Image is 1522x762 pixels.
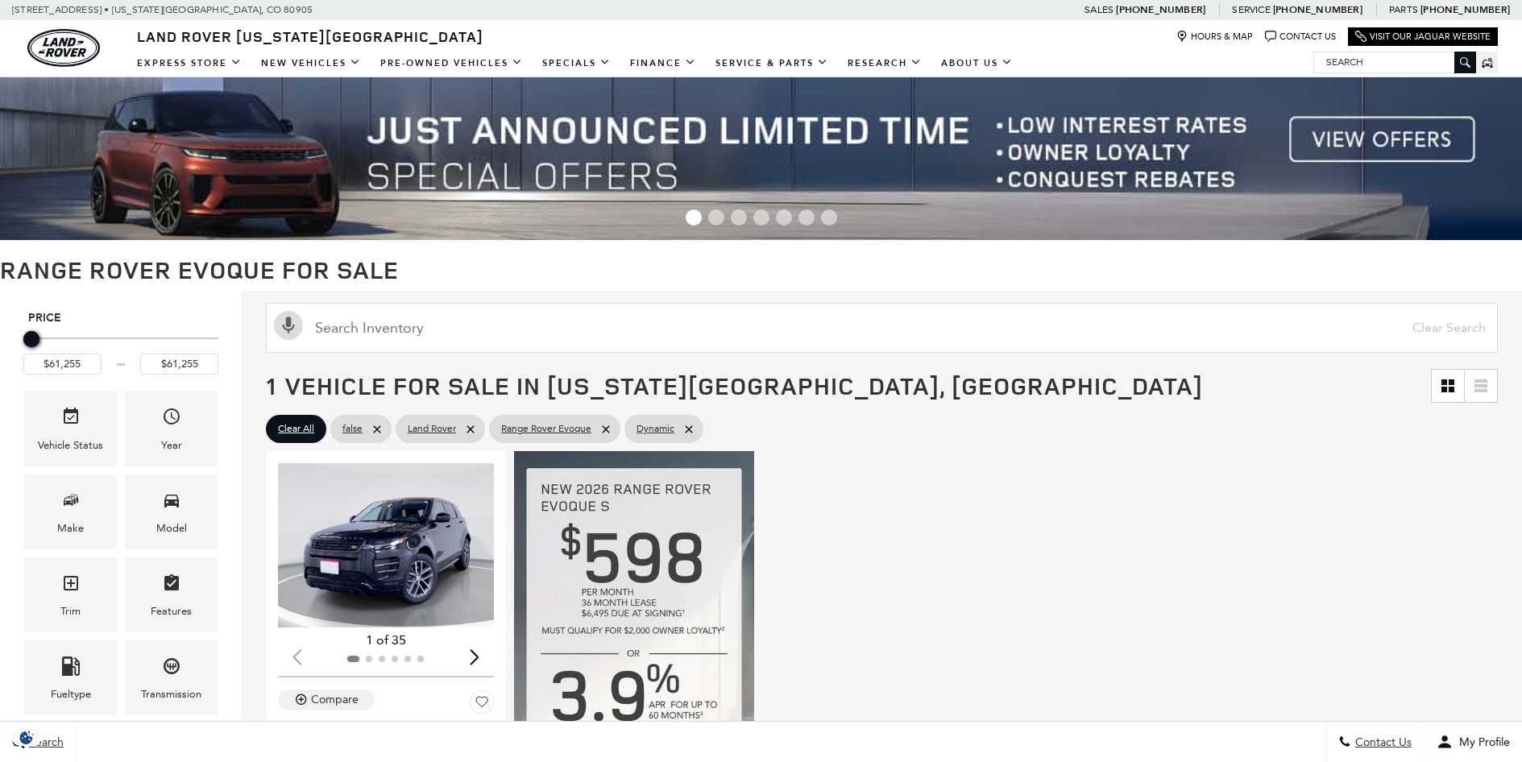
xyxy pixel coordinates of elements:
[1232,4,1270,15] span: Service
[1420,3,1510,16] a: [PHONE_NUMBER]
[23,354,102,375] input: Minimum
[1273,3,1362,16] a: [PHONE_NUMBER]
[620,49,706,77] a: Finance
[23,331,39,347] div: Maximum Price
[151,603,192,620] div: Features
[27,29,100,67] a: land-rover
[162,487,181,520] span: Model
[1176,31,1253,43] a: Hours & Map
[278,690,375,710] button: Compare Vehicle
[61,569,81,603] span: Trim
[125,640,218,715] div: TransmissionTransmission
[1116,3,1205,16] a: [PHONE_NUMBER]
[127,49,1022,77] nav: Main Navigation
[1425,722,1522,762] button: Open user profile menu
[464,640,486,675] div: Next slide
[24,557,117,632] div: TrimTrim
[61,652,81,685] span: Fueltype
[798,209,815,226] span: Go to slide 6
[776,209,792,226] span: Go to slide 5
[1314,52,1475,72] input: Search
[162,652,181,685] span: Transmission
[140,354,218,375] input: Maximum
[838,49,931,77] a: Research
[686,209,702,226] span: Go to slide 1
[141,685,201,703] div: Transmission
[24,391,117,466] div: VehicleVehicle Status
[278,463,496,627] img: 2025 Land Rover Range Rover Evoque Dynamic 1
[753,209,769,226] span: Go to slide 4
[931,49,1022,77] a: About Us
[60,603,81,620] div: Trim
[162,403,181,436] span: Year
[61,403,81,436] span: Vehicle
[127,49,251,77] a: EXPRESS STORE
[1351,735,1412,749] span: Contact Us
[278,419,314,439] span: Clear All
[706,49,838,77] a: Service & Parts
[38,437,103,454] div: Vehicle Status
[8,729,45,746] section: Click to Open Cookie Consent Modal
[27,29,100,67] img: Land Rover
[266,369,1203,402] span: 1 Vehicle for Sale in [US_STATE][GEOGRAPHIC_DATA], [GEOGRAPHIC_DATA]
[1084,4,1114,15] span: Sales
[12,4,313,15] a: [STREET_ADDRESS] • [US_STATE][GEOGRAPHIC_DATA], CO 80905
[162,569,181,603] span: Features
[137,27,483,46] span: Land Rover [US_STATE][GEOGRAPHIC_DATA]
[125,557,218,632] div: FeaturesFeatures
[278,632,494,649] div: 1 of 35
[24,474,117,549] div: MakeMake
[8,729,45,746] img: Opt-Out Icon
[371,49,533,77] a: Pre-Owned Vehicles
[161,437,182,454] div: Year
[470,690,494,720] button: Save Vehicle
[57,520,84,537] div: Make
[156,520,187,537] div: Model
[1389,4,1418,15] span: Parts
[28,311,214,325] h5: Price
[266,303,1498,353] input: Search Inventory
[533,49,620,77] a: Specials
[1453,735,1510,749] span: My Profile
[408,419,456,439] span: Land Rover
[274,311,303,340] svg: Click to toggle on voice search
[23,325,218,375] div: Price
[501,419,591,439] span: Range Rover Evoque
[311,693,359,707] div: Compare
[637,419,674,439] span: Dynamic
[1355,31,1491,43] a: Visit Our Jaguar Website
[251,49,371,77] a: New Vehicles
[731,209,747,226] span: Go to slide 3
[278,463,496,627] div: 1 / 2
[1265,31,1336,43] a: Contact Us
[342,419,363,439] span: false
[61,487,81,520] span: Make
[127,27,493,46] a: Land Rover [US_STATE][GEOGRAPHIC_DATA]
[125,474,218,549] div: ModelModel
[125,391,218,466] div: YearYear
[51,685,91,703] div: Fueltype
[821,209,837,226] span: Go to slide 7
[708,209,724,226] span: Go to slide 2
[24,640,117,715] div: FueltypeFueltype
